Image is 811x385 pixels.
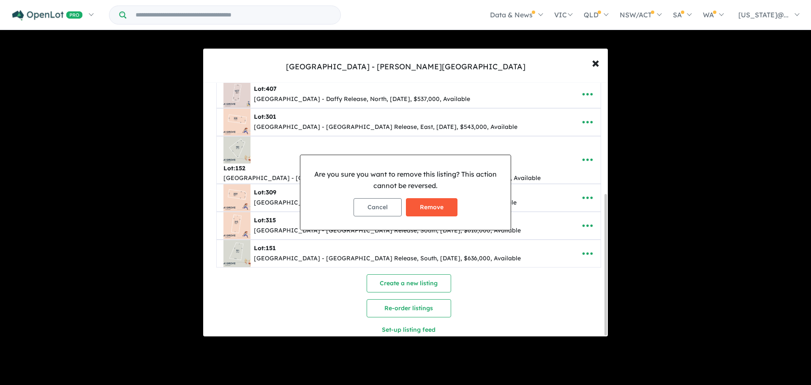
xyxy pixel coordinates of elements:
input: Try estate name, suburb, builder or developer [128,6,339,24]
button: Remove [406,198,457,216]
span: [US_STATE]@... [738,11,789,19]
img: Openlot PRO Logo White [12,10,83,21]
button: Cancel [354,198,402,216]
p: Are you sure you want to remove this listing? This action cannot be reversed. [307,169,504,191]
